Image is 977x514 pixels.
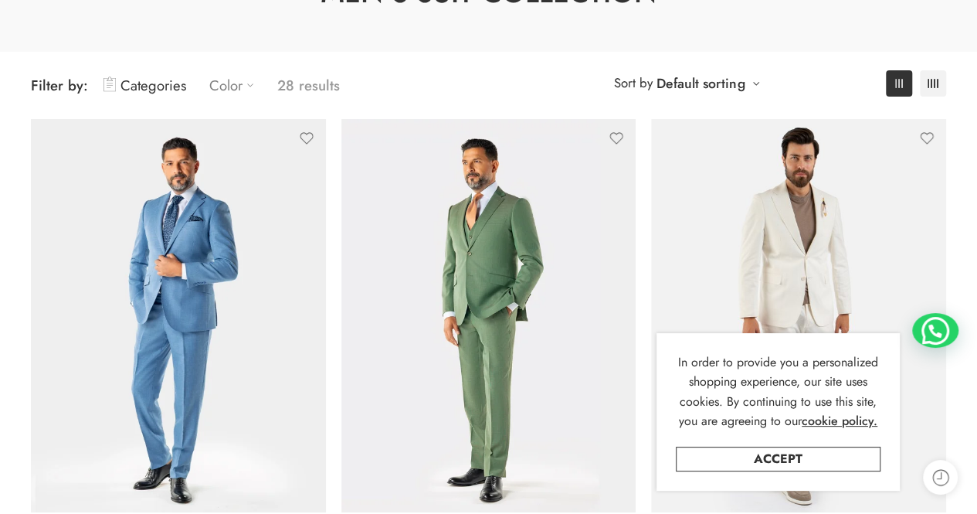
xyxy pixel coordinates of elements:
[209,67,262,104] a: Color
[678,353,878,431] span: In order to provide you a personalized shopping experience, our site uses cookies. By continuing ...
[277,67,340,104] p: 28 results
[31,75,88,96] span: Filter by:
[676,447,880,471] a: Accept
[656,73,745,94] a: Default sorting
[614,70,653,96] span: Sort by
[103,67,186,104] a: Categories
[802,411,877,431] a: cookie policy.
